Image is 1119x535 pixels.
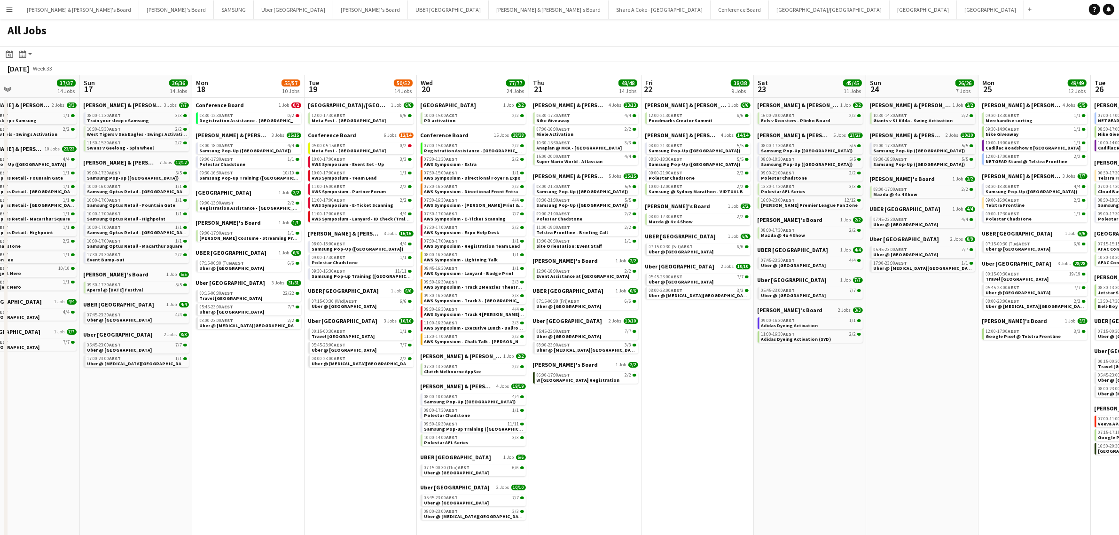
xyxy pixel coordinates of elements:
button: [PERSON_NAME] & [PERSON_NAME]'s Board [19,0,139,19]
button: [GEOGRAPHIC_DATA]/[GEOGRAPHIC_DATA] [769,0,890,19]
button: [PERSON_NAME]'s Board [333,0,408,19]
button: [PERSON_NAME] & [PERSON_NAME]'s Board [489,0,609,19]
button: [GEOGRAPHIC_DATA] [957,0,1024,19]
button: Uber [GEOGRAPHIC_DATA] [254,0,333,19]
button: UBER [GEOGRAPHIC_DATA] [408,0,489,19]
button: [GEOGRAPHIC_DATA] [890,0,957,19]
button: SAMSUNG [214,0,254,19]
button: Conference Board [711,0,769,19]
button: Share A Coke - [GEOGRAPHIC_DATA] [609,0,711,19]
div: [DATE] [8,64,29,73]
button: [PERSON_NAME]'s Board [139,0,214,19]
